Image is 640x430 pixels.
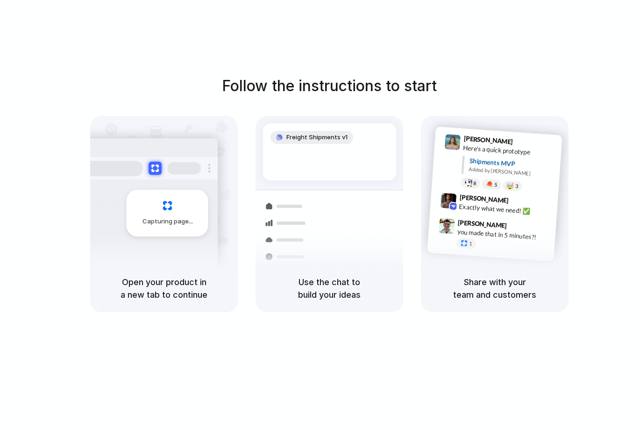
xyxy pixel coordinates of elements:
[469,156,555,172] div: Shipments MVP
[459,192,509,206] span: [PERSON_NAME]
[494,182,498,187] span: 5
[469,165,555,179] div: Added by [PERSON_NAME]
[510,222,529,233] span: 9:47 AM
[142,217,194,226] span: Capturing page
[267,276,392,301] h5: Use the chat to build your ideas
[459,201,552,217] div: Exactly what we need! ✅
[516,138,535,149] span: 9:41 AM
[222,75,437,97] h1: Follow the instructions to start
[473,181,476,186] span: 8
[286,133,348,142] span: Freight Shipments v1
[463,133,513,147] span: [PERSON_NAME]
[458,217,507,231] span: [PERSON_NAME]
[432,276,557,301] h5: Share with your team and customers
[101,276,227,301] h5: Open your product in a new tab to continue
[506,182,514,189] div: 🤯
[512,196,531,208] span: 9:42 AM
[457,227,550,243] div: you made that in 5 minutes?!
[515,184,519,189] span: 3
[463,143,556,159] div: Here's a quick prototype
[469,241,472,246] span: 1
